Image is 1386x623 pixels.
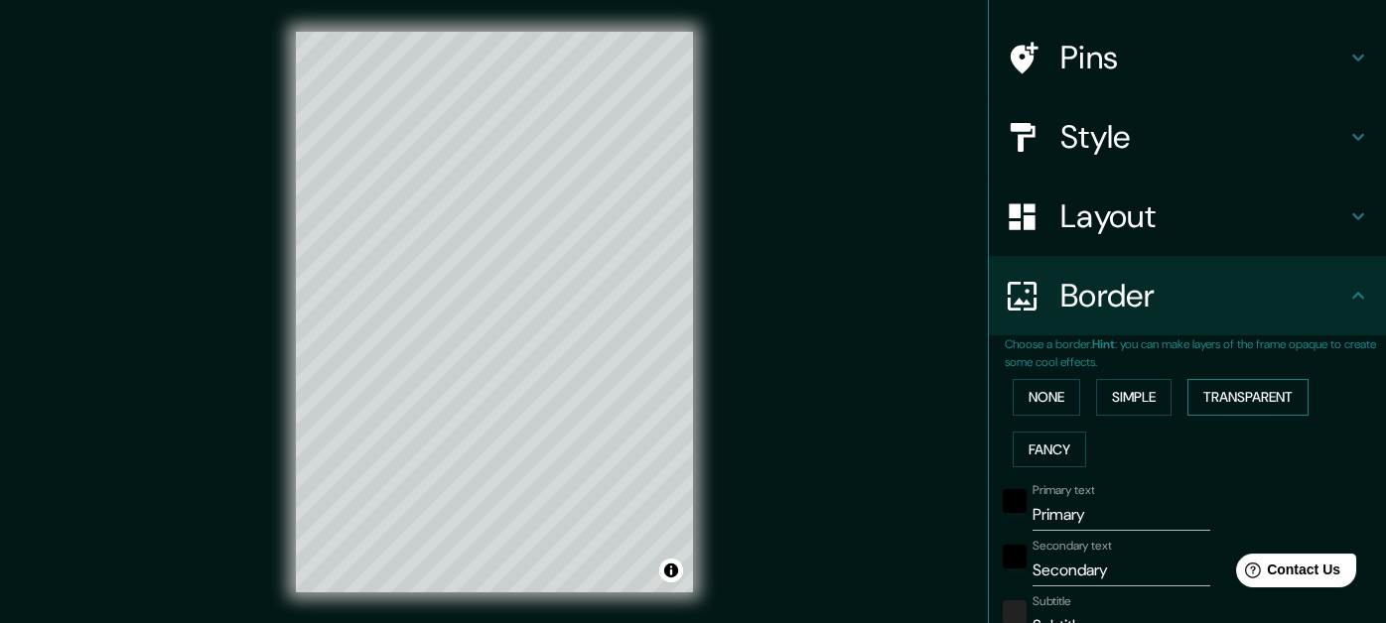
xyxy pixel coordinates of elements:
[659,559,683,582] button: Toggle attribution
[1187,379,1309,416] button: Transparent
[1209,546,1364,601] iframe: Help widget launcher
[1096,379,1172,416] button: Simple
[989,18,1386,97] div: Pins
[989,177,1386,256] div: Layout
[1092,336,1115,352] b: Hint
[1013,432,1086,468] button: Fancy
[1003,489,1027,513] button: black
[1033,538,1112,555] label: Secondary text
[989,256,1386,335] div: Border
[1033,482,1094,499] label: Primary text
[1033,593,1071,610] label: Subtitle
[1013,379,1080,416] button: None
[1060,117,1346,157] h4: Style
[1060,196,1346,236] h4: Layout
[989,97,1386,177] div: Style
[1060,38,1346,77] h4: Pins
[1005,335,1386,371] p: Choose a border. : you can make layers of the frame opaque to create some cool effects.
[1060,276,1346,315] h4: Border
[1003,545,1027,568] button: black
